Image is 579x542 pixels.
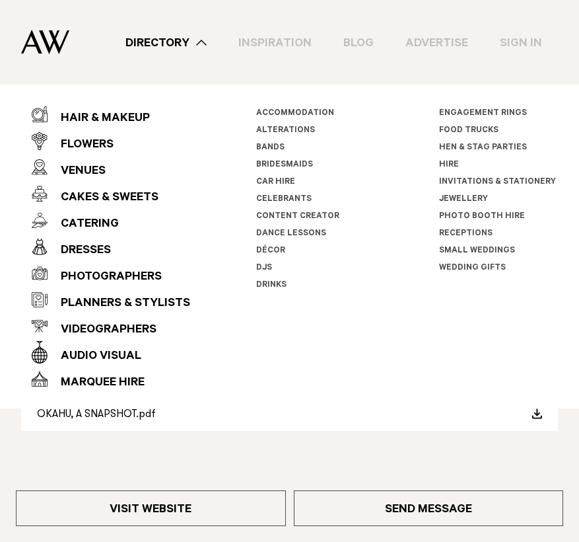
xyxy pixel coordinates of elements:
[21,397,558,431] a: OKAHU, A SNAPSHOT.pdf
[48,370,145,397] div: Marquee Hire
[32,101,190,128] a: Hair & Makeup
[484,34,558,52] a: Sign In
[222,34,327,52] a: Inspiration
[439,143,527,153] a: Hen & Stag Parties
[48,159,106,185] div: Venues
[32,339,190,366] a: Audio Visual
[32,286,190,313] a: Planners & Stylists
[439,247,515,256] a: Small Weddings
[256,212,339,221] a: Content Creator
[21,30,69,54] img: Auckland Weddings Logo
[32,180,190,207] a: Cakes & Sweets
[256,161,313,170] a: Bridesmaids
[439,264,506,273] a: Wedding Gifts
[256,126,315,135] a: Alterations
[390,34,484,52] a: Advertise
[48,291,190,317] div: Planners & Stylists
[48,132,114,159] div: Flowers
[439,195,488,204] a: Jewellery
[48,106,150,132] div: Hair & Makeup
[256,247,285,256] a: Décor
[439,109,527,118] a: Engagement Rings
[439,212,525,221] a: Photo Booth Hire
[256,264,272,273] a: DJs
[256,109,334,118] a: Accommodation
[256,178,295,187] a: Car Hire
[16,490,286,526] a: Visit Website
[32,366,190,392] a: Marquee Hire
[439,126,498,135] a: Food Trucks
[32,207,190,233] a: Catering
[48,264,162,291] div: Photographers
[327,34,390,52] a: Blog
[32,128,190,154] a: Flowers
[439,178,556,187] a: Invitations & Stationery
[110,34,222,52] a: Directory
[32,233,190,260] a: Dresses
[256,281,287,290] a: Drinks
[32,154,190,180] a: Venues
[48,317,156,344] div: Videographers
[294,490,564,526] a: Send Message
[256,195,312,204] a: Celebrants
[439,161,459,170] a: Hire
[256,229,326,239] a: Dance Lessons
[439,229,493,239] a: Receptions
[48,344,141,370] div: Audio Visual
[32,313,190,339] a: Videographers
[48,238,111,264] div: Dresses
[256,143,285,153] a: Bands
[48,185,158,212] div: Cakes & Sweets
[48,212,119,238] div: Catering
[32,260,190,286] a: Photographers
